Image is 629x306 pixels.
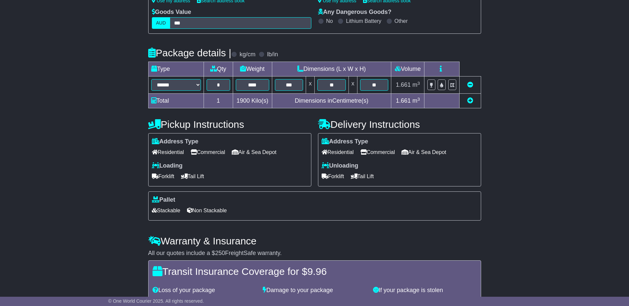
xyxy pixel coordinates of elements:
td: Kilo(s) [233,94,272,108]
td: Dimensions in Centimetre(s) [272,94,391,108]
td: Weight [233,62,272,76]
label: Pallet [152,196,175,204]
span: Commercial [360,147,395,157]
td: x [306,76,315,94]
span: Residential [322,147,354,157]
td: Type [148,62,204,76]
label: Loading [152,162,183,170]
span: Non Stackable [187,205,227,216]
td: Dimensions (L x W x H) [272,62,391,76]
span: © One World Courier 2025. All rights reserved. [108,298,204,304]
h4: Transit Insurance Coverage for $ [153,266,477,277]
span: 1900 [236,97,250,104]
span: Forklift [322,171,344,181]
span: Air & Sea Depot [232,147,277,157]
a: Remove this item [467,81,473,88]
span: m [412,81,420,88]
td: Qty [204,62,233,76]
h4: Pickup Instructions [148,119,311,130]
span: Commercial [191,147,225,157]
span: 1.661 [396,97,411,104]
div: Damage to your package [259,287,370,294]
span: 1.661 [396,81,411,88]
h4: Warranty & Insurance [148,235,481,246]
span: Residential [152,147,184,157]
sup: 3 [417,97,420,102]
span: 9.96 [307,266,327,277]
label: lb/in [267,51,278,58]
span: Stackable [152,205,180,216]
div: If your package is stolen [370,287,480,294]
span: Tail Lift [181,171,204,181]
label: Any Dangerous Goods? [318,9,392,16]
span: 250 [215,250,225,256]
label: Address Type [152,138,199,145]
h4: Delivery Instructions [318,119,481,130]
label: No [326,18,333,24]
span: Air & Sea Depot [402,147,446,157]
a: Add new item [467,97,473,104]
sup: 3 [417,81,420,86]
div: Loss of your package [149,287,260,294]
h4: Package details | [148,47,231,58]
label: Goods Value [152,9,191,16]
label: Unloading [322,162,358,170]
td: Total [148,94,204,108]
label: Other [395,18,408,24]
div: All our quotes include a $ FreightSafe warranty. [148,250,481,257]
td: x [348,76,357,94]
label: kg/cm [239,51,255,58]
label: Address Type [322,138,368,145]
td: Volume [391,62,424,76]
span: Tail Lift [351,171,374,181]
label: AUD [152,17,170,29]
td: 1 [204,94,233,108]
label: Lithium Battery [346,18,381,24]
span: Forklift [152,171,174,181]
span: m [412,97,420,104]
